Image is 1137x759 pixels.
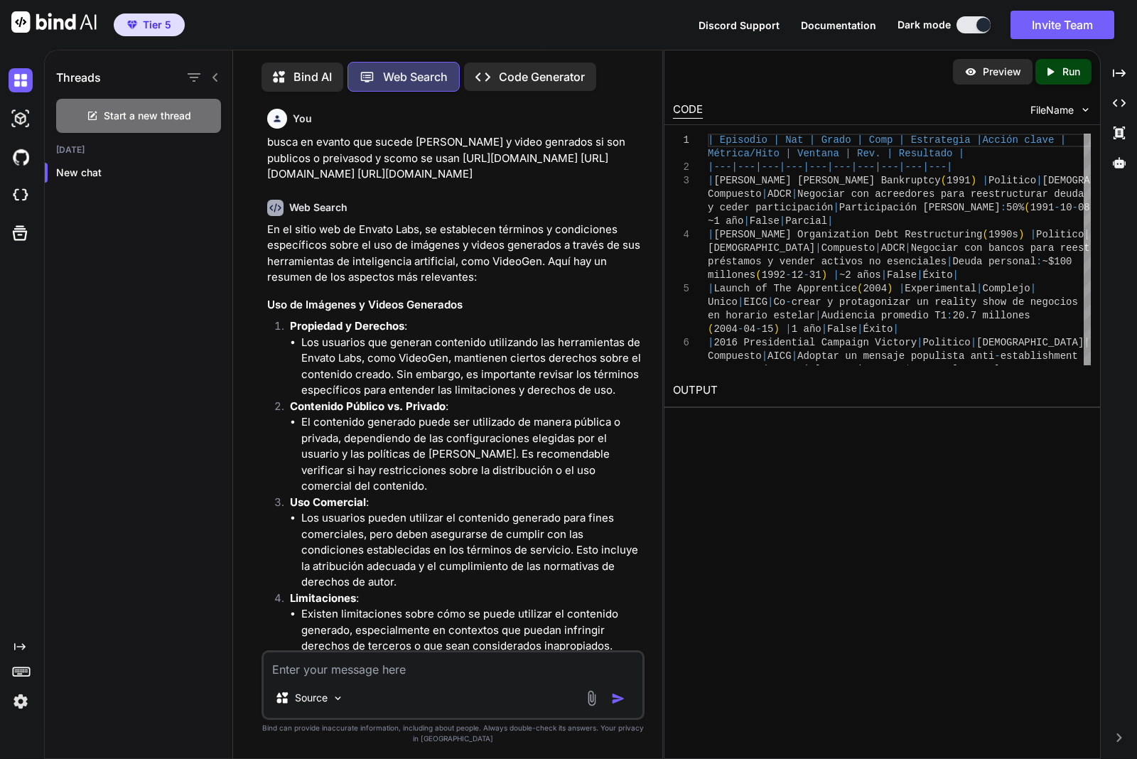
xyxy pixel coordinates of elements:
span: Complejo [983,283,1030,294]
span: False [827,323,857,335]
span: [DEMOGRAPHIC_DATA] [976,337,1084,348]
span: | [857,323,863,335]
strong: Contenido Público vs. Privado [290,399,446,413]
img: darkAi-studio [9,107,33,131]
span: Compuesto [708,350,762,362]
img: Bind AI [11,11,97,33]
span: ) [821,269,827,281]
img: attachment [583,690,600,706]
img: darkChat [9,68,33,92]
span: Audiencia promedio T1 [821,310,947,321]
button: Invite Team [1011,11,1114,39]
span: - [1054,202,1060,213]
div: 5 [673,282,689,296]
h1: Threads [56,69,101,86]
span: ) [773,323,779,335]
span: | [780,215,785,227]
span: 04 [743,323,755,335]
span: ) [887,283,893,294]
p: Code Generator [499,68,585,85]
span: Dark mode [898,18,951,32]
p: : [290,591,642,607]
span: | [815,242,821,254]
span: | [834,269,839,281]
p: : [290,495,642,511]
h6: Web Search [289,200,347,215]
span: | [953,269,959,281]
span: | [971,337,976,348]
span: Compuesto [708,188,762,200]
span: |---|---|---|---|---|---|---|---|---|---| [708,161,952,173]
span: Documentation [801,19,876,31]
span: ( [708,323,713,335]
img: preview [964,65,977,78]
span: - [994,350,1000,362]
span: - [755,323,761,335]
span: | [976,283,982,294]
span: ) [1018,229,1024,240]
p: Preview [983,65,1021,79]
span: False [750,215,780,227]
span: EICG [743,296,767,308]
img: settings [9,689,33,714]
span: préstamos y vender activos no esenciales [708,256,947,267]
span: | [1030,229,1036,240]
span: | [767,296,773,308]
span: Discord Support [699,19,780,31]
span: | [917,337,922,348]
span: FileName [1030,103,1074,117]
span: crear y protagonizar un reality show de negocios [792,296,1078,308]
p: Bind can provide inaccurate information, including about people. Always double-check its answers.... [262,723,645,744]
span: Participación [PERSON_NAME] [839,202,1001,213]
span: 1991 [1030,202,1055,213]
span: 20.7 millones [953,310,1030,321]
span: | [708,229,713,240]
span: Co [773,296,785,308]
span: False [887,269,917,281]
span: | [917,269,922,281]
span: en horario estelar [708,310,815,321]
img: premium [127,21,137,29]
div: 4 [673,228,689,242]
span: Métrica/Hito | Ventana | Rev. | Resultado | [708,148,964,159]
span: | [875,242,880,254]
div: 1 [673,134,689,147]
p: Web Search [383,68,448,85]
span: : [1001,202,1006,213]
span: | Episodio | Nat | Grado | Comp | Estrategia | [708,134,982,146]
span: | [1030,283,1036,294]
span: [DEMOGRAPHIC_DATA] [708,242,815,254]
span: 15 [762,323,774,335]
span: 12 [792,269,804,281]
h6: You [293,112,312,126]
span: ~1 año [708,215,743,227]
strong: Limitaciones [290,591,356,605]
span: ~$100 [1042,256,1072,267]
span: 2016 Presidential Campaign Victory [713,337,917,348]
span: Éxito [863,323,893,335]
span: | [821,323,827,335]
span: | [827,215,833,227]
span: - [738,323,743,335]
span: Deuda personal [953,256,1037,267]
li: El contenido generado puede ser utilizado de manera pública o privada, dependiendo de las configu... [301,414,642,495]
img: Pick Models [332,692,344,704]
span: y ceder participación [708,202,833,213]
span: ( [1024,202,1030,213]
p: Bind AI [293,68,332,85]
div: 3 [673,174,689,188]
span: | [905,242,910,254]
span: ~2 años [839,269,881,281]
span: | [738,296,743,308]
div: CODE [673,102,703,119]
span: | [947,256,952,267]
img: chevron down [1079,104,1092,116]
button: Discord Support [699,18,780,33]
span: | [708,283,713,294]
span: Politico [1036,229,1084,240]
span: Adoptar un mensaje populista anti [797,350,994,362]
p: En el sitio web de Envato Labs, se establecen términos y condiciones específicos sobre el uso de ... [267,222,642,286]
p: New chat [56,166,232,180]
p: busca en evanto que sucede [PERSON_NAME] y video genrados si son publicos o preivasod y scomo se ... [267,134,642,183]
li: Existen limitaciones sobre cómo se puede utilizar el contenido generado, especialmente en context... [301,606,642,655]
